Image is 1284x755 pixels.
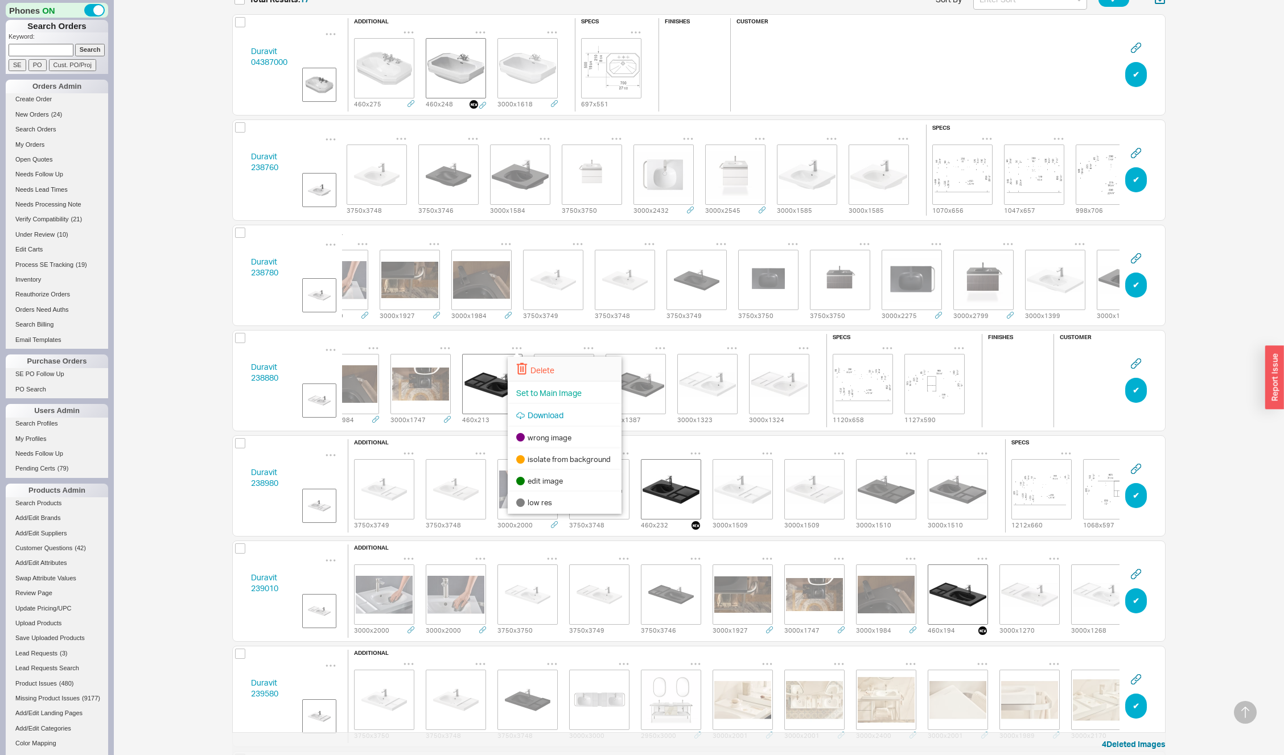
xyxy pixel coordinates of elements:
[779,146,836,203] img: Duravit_PI-HI_238760AA00_rb7wpe
[569,519,604,530] div: 3750 x 3748
[499,40,556,97] img: Duravit_PI-HI_043870_apkhs5
[528,410,563,420] span: Download
[347,205,382,215] div: 3750 x 3748
[6,123,108,135] a: Search Orders
[15,201,81,208] span: Needs Processing Note
[354,519,389,530] div: 3750 x 3749
[641,730,676,741] div: 2950 x 3000
[749,414,784,424] div: 3000 x 1324
[714,566,771,623] img: Aurena_3792192_qdw0fc
[932,125,1136,130] h6: specs
[6,3,108,18] div: Phones
[571,671,628,728] img: 3795116_vrtkdo
[251,362,278,383] a: Duravit238880
[641,625,676,635] div: 3750 x 3746
[75,44,105,56] input: Search
[595,310,630,320] div: 3750 x 3748
[451,310,487,321] div: 3000 x 1984
[1133,383,1139,397] span: ✔︎
[426,625,461,636] div: 3000 x 2000
[6,334,108,346] a: Email Templates
[906,356,963,412] img: 993698891_web2_tech_draw_2_xuguyn
[999,625,1035,635] div: 3000 x 1270
[71,216,83,222] span: ( 21 )
[6,662,108,674] a: Lead Requests Search
[6,80,108,93] div: Orders Admin
[1073,566,1130,623] img: Duravit_PI-HI_239010AA00_oxb01f
[777,205,812,215] div: 3000 x 1585
[82,695,100,702] span: ( 9177 )
[643,566,699,623] img: 239010AF00_vbzmp1
[666,310,702,320] div: 3750 x 3749
[497,519,533,531] div: 3000 x 2000
[1077,146,1134,203] img: 993790636_web2_tech_draw_2_xpdrds
[1076,205,1103,215] div: 998 x 706
[1071,730,1106,741] div: 3000 x 2170
[1001,566,1058,623] img: Duravit_PI-HI_239010AC00_xjcvsb
[15,695,80,702] span: Missing Product Issues
[929,566,986,623] img: 993810628_web2_prod_normal_2_un0ph5
[380,310,415,321] div: 3000 x 1927
[668,251,725,308] img: 238780AF00_bz8wiv
[1133,173,1139,187] span: ✔︎
[6,603,108,614] a: Update Pricing/UPC
[6,497,108,509] a: Search Products
[427,461,484,518] img: 238980AC00_z1qjz1
[569,625,604,635] div: 3750 x 3749
[15,450,63,457] span: Needs Follow Up
[6,617,108,629] a: Upload Products
[305,597,334,625] img: 239010AA00_ao957q
[1004,205,1035,215] div: 1047 x 657
[9,59,26,71] input: SE
[738,310,773,320] div: 3750 x 3750
[516,410,563,420] a: Download
[713,625,748,636] div: 3000 x 1927
[251,678,278,699] a: Duravit239580
[1133,489,1139,502] span: ✔︎
[1006,146,1063,203] img: 993790635_web2_tech_draw_2_b5tm0o
[1133,278,1139,292] span: ✔︎
[418,205,454,215] div: 3750 x 3746
[1025,310,1060,320] div: 3000 x 1399
[784,519,820,530] div: 3000 x 1509
[643,671,699,728] img: 3795117_ixeiz9
[6,404,108,418] div: Users Admin
[51,111,63,118] span: ( 24 )
[1011,519,1043,530] div: 1212 x 660
[988,334,1036,340] h6: finishes
[6,723,108,735] a: Add/Edit Categories
[60,650,67,657] span: ( 3 )
[528,497,552,508] span: low res
[643,461,699,518] img: 993810625_web2_prod_normal_2_sp2mz9
[6,383,108,395] a: PO Search
[679,356,736,412] img: Duravit_PI-HI_238880AA00_fxzfba
[305,281,334,310] img: 238780AA00_v9gl5s
[251,257,278,278] a: Duravit238780
[858,671,915,728] img: Aurena_3792225_wx9tpt
[57,465,69,472] span: ( 79 )
[6,557,108,569] a: Add/Edit Attributes
[530,365,554,375] span: Delete
[677,414,713,424] div: 3000 x 1323
[858,461,915,518] img: Duravit_PI-HI_238980AF00_sxnhlj
[583,40,640,97] img: 52229_web2_tech_draw_2_cj8umf
[955,251,1012,308] img: Aurena_3795113_xhvabs
[714,461,771,518] img: Duravit_PI-HI_238980AA00_xrsiqe
[633,205,669,216] div: 3000 x 2432
[499,461,556,518] img: Aurena_3792079_copy_izwv49
[1060,334,1108,340] h6: customer
[1073,671,1130,728] img: Aurena_3792229_avmz97
[15,465,55,472] span: Pending Certs
[904,414,936,424] div: 1127 x 590
[497,625,533,635] div: 3750 x 3750
[15,111,49,118] span: New Orders
[6,304,108,316] a: Orders Need Auths
[606,414,641,424] div: 3000 x 1387
[596,251,653,308] img: 238780AC00_tqyppd
[751,356,808,412] img: Duravit_PI-HI_238880AC00_dodhhc
[6,572,108,584] a: Swap Attribute Values
[305,492,334,520] img: 238980AA00_t0zg7n
[497,730,533,740] div: 3750 x 3748
[883,251,940,308] img: Duravit_Aurena_3795112_qqdwlc
[856,519,891,530] div: 3000 x 1510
